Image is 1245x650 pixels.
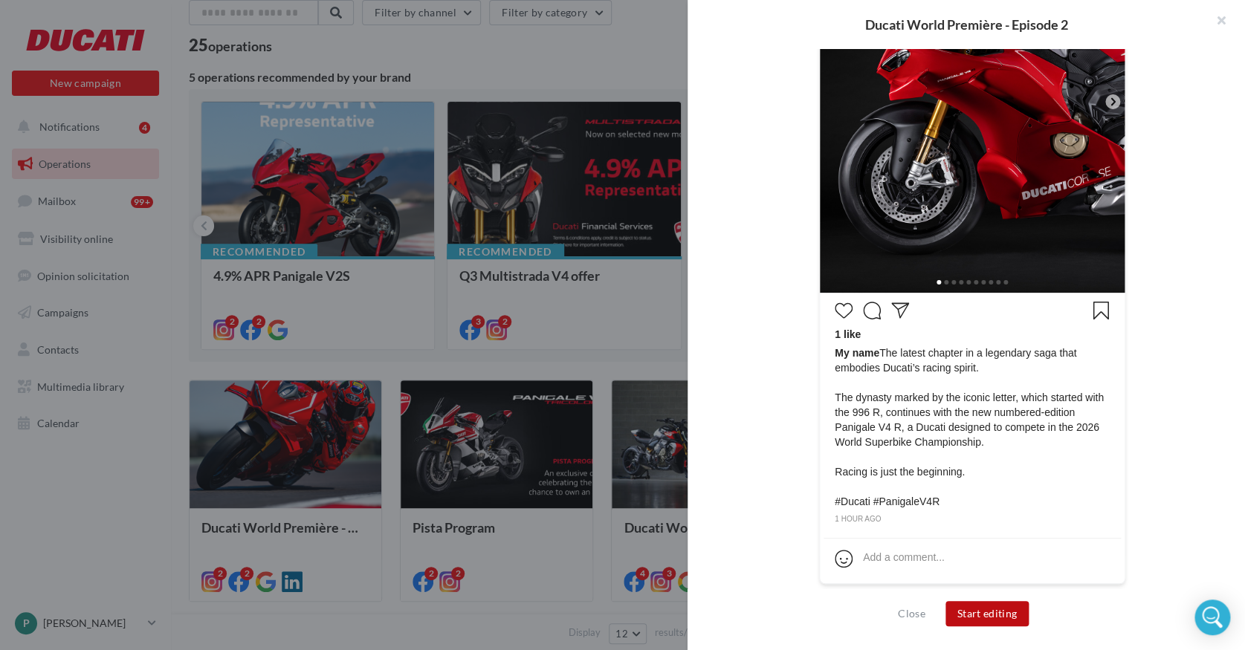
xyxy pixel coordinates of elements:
[1194,599,1230,635] div: Open Intercom Messenger
[835,345,1110,509] span: The latest chapter in a legendary saga that embodies Ducati’s racing spirit. The dynasty marked b...
[711,18,1221,31] div: Ducati World Première - Episode 2
[891,302,909,319] svg: Partager la publication
[835,327,1110,345] div: 1 like
[835,550,853,568] svg: Emoji
[863,550,945,565] div: Add a comment...
[892,605,931,623] button: Close
[835,347,879,359] span: My name
[945,601,1029,626] button: Start editing
[1092,302,1110,319] svg: Enregistrer
[835,302,853,319] svg: J’aime
[863,302,881,319] svg: Commenter
[835,513,1110,526] div: 1 hour ago
[819,584,1125,603] div: Non-contractual preview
